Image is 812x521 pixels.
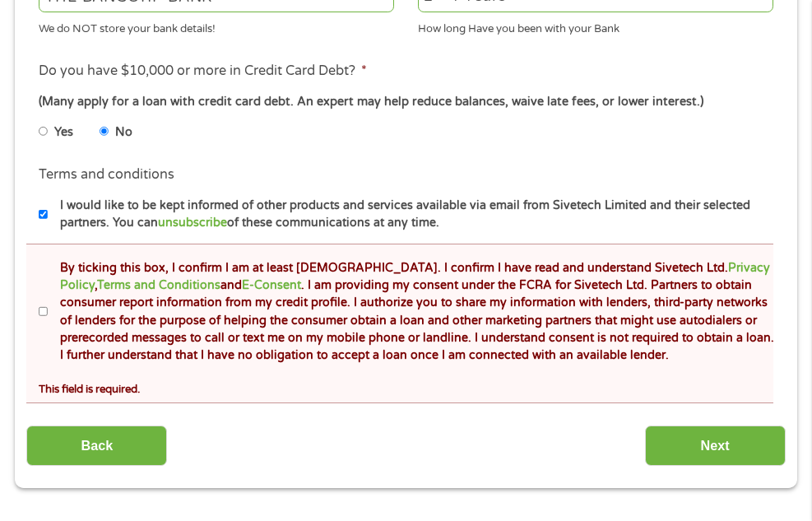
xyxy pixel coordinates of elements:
[645,426,786,466] input: Next
[48,259,780,365] label: By ticking this box, I confirm I am at least [DEMOGRAPHIC_DATA]. I confirm I have read and unders...
[97,278,220,292] a: Terms and Conditions
[39,166,174,184] label: Terms and conditions
[39,93,773,111] div: (Many apply for a loan with credit card debt. An expert may help reduce balances, waive late fees...
[39,16,394,38] div: We do NOT store your bank details!
[39,63,367,80] label: Do you have $10,000 or more in Credit Card Debt?
[26,426,167,466] input: Back
[242,278,301,292] a: E-Consent
[39,376,773,398] div: This field is required.
[115,123,132,142] label: No
[54,123,73,142] label: Yes
[158,216,227,230] a: unsubscribe
[418,16,773,38] div: How long Have you been with your Bank
[48,197,780,232] label: I would like to be kept informed of other products and services available via email from Sivetech...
